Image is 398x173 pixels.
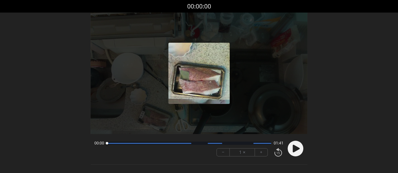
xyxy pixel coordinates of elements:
[94,141,104,146] span: 00:00
[255,149,267,156] button: +
[187,2,211,11] a: 00:00:00
[230,149,255,156] div: 1 ×
[217,149,230,156] button: −
[274,141,283,146] span: 01:41
[168,43,230,104] img: Poster Image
